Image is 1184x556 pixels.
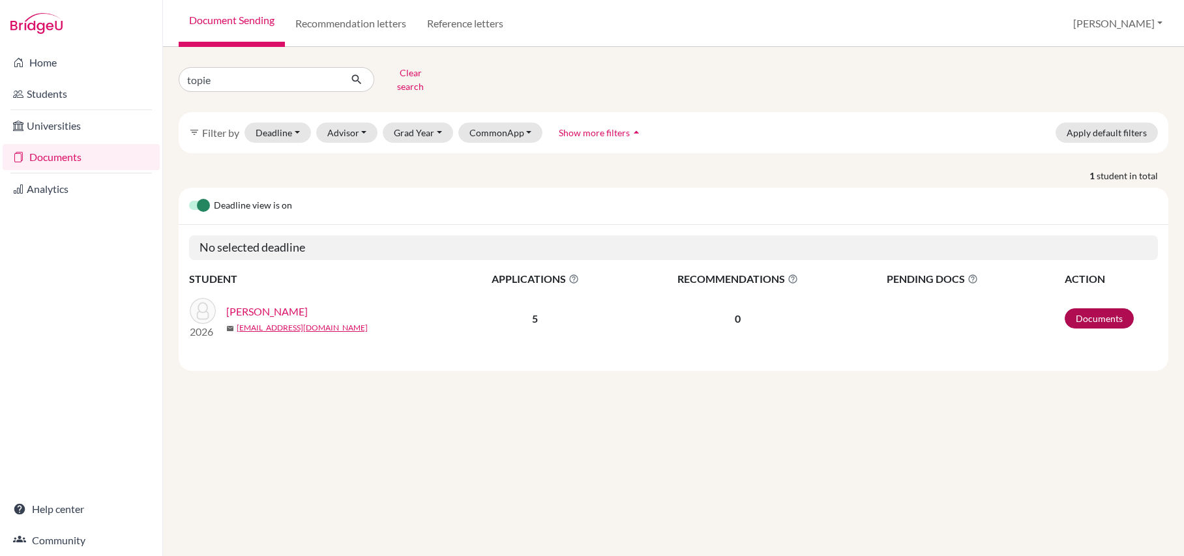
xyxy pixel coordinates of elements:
img: Topie, Emma [190,298,216,324]
p: 2026 [190,324,216,340]
th: STUDENT [189,271,450,287]
a: Universities [3,113,160,139]
input: Find student by name... [179,67,340,92]
a: Home [3,50,160,76]
h5: No selected deadline [189,235,1158,260]
button: CommonApp [458,123,543,143]
button: [PERSON_NAME] [1067,11,1168,36]
span: Deadline view is on [214,198,292,214]
button: Show more filtersarrow_drop_up [548,123,654,143]
i: arrow_drop_up [630,126,643,139]
button: Clear search [374,63,447,96]
a: Students [3,81,160,107]
a: Help center [3,496,160,522]
button: Grad Year [383,123,453,143]
span: APPLICATIONS [451,271,620,287]
a: [PERSON_NAME] [226,304,308,319]
a: Community [3,527,160,553]
span: PENDING DOCS [887,271,1063,287]
a: Documents [3,144,160,170]
a: Documents [1065,308,1134,329]
span: Filter by [202,126,239,139]
button: Advisor [316,123,378,143]
span: RECOMMENDATIONS [621,271,855,287]
p: 0 [621,311,855,327]
button: Deadline [244,123,311,143]
i: filter_list [189,127,200,138]
b: 5 [532,312,538,325]
a: Analytics [3,176,160,202]
th: ACTION [1064,271,1158,287]
span: Show more filters [559,127,630,138]
a: [EMAIL_ADDRESS][DOMAIN_NAME] [237,322,368,334]
span: student in total [1097,169,1168,183]
img: Bridge-U [10,13,63,34]
strong: 1 [1089,169,1097,183]
button: Apply default filters [1056,123,1158,143]
span: mail [226,325,234,332]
